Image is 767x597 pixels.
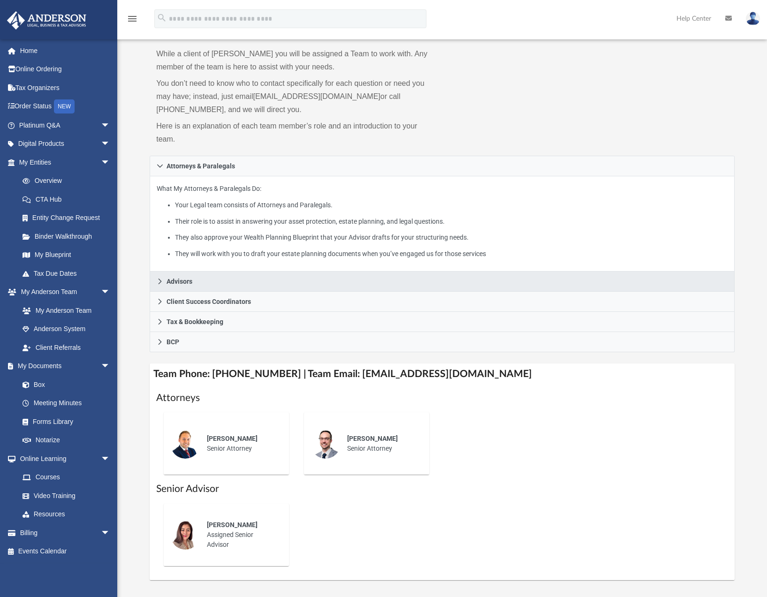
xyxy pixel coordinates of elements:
[167,318,223,325] span: Tax & Bookkeeping
[7,78,124,97] a: Tax Organizers
[127,18,138,24] a: menu
[746,12,760,25] img: User Pic
[13,394,120,413] a: Meeting Minutes
[13,505,120,524] a: Resources
[156,77,435,116] p: You don’t need to know who to contact specifically for each question or need you may have; instea...
[156,47,435,74] p: While a client of [PERSON_NAME] you will be assigned a Team to work with. Any member of the team ...
[200,427,282,460] div: Senior Attorney
[101,449,120,469] span: arrow_drop_down
[101,523,120,543] span: arrow_drop_down
[101,357,120,376] span: arrow_drop_down
[7,542,124,561] a: Events Calendar
[253,92,380,100] a: [EMAIL_ADDRESS][DOMAIN_NAME]
[150,292,735,312] a: Client Success Coordinators
[157,13,167,23] i: search
[156,482,728,496] h1: Senior Advisor
[101,283,120,302] span: arrow_drop_down
[150,332,735,352] a: BCP
[13,227,124,246] a: Binder Walkthrough
[207,435,258,442] span: [PERSON_NAME]
[13,209,124,227] a: Entity Change Request
[150,272,735,292] a: Advisors
[101,116,120,135] span: arrow_drop_down
[13,301,115,320] a: My Anderson Team
[7,357,120,376] a: My Documentsarrow_drop_down
[7,41,124,60] a: Home
[13,190,124,209] a: CTA Hub
[167,298,251,305] span: Client Success Coordinators
[7,135,124,153] a: Digital Productsarrow_drop_down
[150,176,735,272] div: Attorneys & Paralegals
[167,278,192,285] span: Advisors
[156,391,728,405] h1: Attorneys
[101,153,120,172] span: arrow_drop_down
[170,520,200,550] img: thumbnail
[7,153,124,172] a: My Entitiesarrow_drop_down
[13,320,120,339] a: Anderson System
[7,97,124,116] a: Order StatusNEW
[13,431,120,450] a: Notarize
[7,60,124,79] a: Online Ordering
[13,172,124,190] a: Overview
[347,435,398,442] span: [PERSON_NAME]
[150,363,735,385] h4: Team Phone: [PHONE_NUMBER] | Team Email: [EMAIL_ADDRESS][DOMAIN_NAME]
[167,339,179,345] span: BCP
[200,514,282,556] div: Assigned Senior Advisor
[156,120,435,146] p: Here is an explanation of each team member’s role and an introduction to your team.
[150,312,735,332] a: Tax & Bookkeeping
[13,412,115,431] a: Forms Library
[207,521,258,529] span: [PERSON_NAME]
[13,468,120,487] a: Courses
[175,199,727,211] li: Your Legal team consists of Attorneys and Paralegals.
[175,232,727,243] li: They also approve your Wealth Planning Blueprint that your Advisor drafts for your structuring ne...
[13,486,115,505] a: Video Training
[311,429,341,459] img: thumbnail
[101,135,120,154] span: arrow_drop_down
[7,449,120,468] a: Online Learningarrow_drop_down
[175,216,727,227] li: Their role is to assist in answering your asset protection, estate planning, and legal questions.
[175,248,727,260] li: They will work with you to draft your estate planning documents when you’ve engaged us for those ...
[127,13,138,24] i: menu
[13,375,115,394] a: Box
[4,11,89,30] img: Anderson Advisors Platinum Portal
[167,163,235,169] span: Attorneys & Paralegals
[13,264,124,283] a: Tax Due Dates
[170,429,200,459] img: thumbnail
[157,183,728,259] p: What My Attorneys & Paralegals Do:
[54,99,75,113] div: NEW
[150,156,735,176] a: Attorneys & Paralegals
[7,116,124,135] a: Platinum Q&Aarrow_drop_down
[7,283,120,302] a: My Anderson Teamarrow_drop_down
[13,246,120,264] a: My Blueprint
[341,427,423,460] div: Senior Attorney
[7,523,124,542] a: Billingarrow_drop_down
[13,338,120,357] a: Client Referrals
